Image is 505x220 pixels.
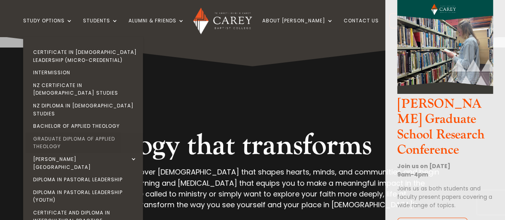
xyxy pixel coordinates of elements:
a: Diploma in Pastoral Leadership [25,173,145,186]
a: Study Options [23,18,73,37]
a: Contact Us [344,18,379,37]
a: Bachelor of Applied Theology [25,120,145,133]
a: [PERSON_NAME][GEOGRAPHIC_DATA] [25,153,145,173]
a: Diploma in Pastoral Leadership (Youth) [25,186,145,206]
a: Alumni & Friends [129,18,184,37]
a: CGS Research Conference [397,87,493,96]
a: Graduate Diploma of Applied Theology [25,133,145,153]
h2: Theology that transforms [66,128,439,166]
a: Intermission [25,66,145,79]
a: NZ Diploma in [DEMOGRAPHIC_DATA] Studies [25,99,145,120]
a: NZ Certificate in [DEMOGRAPHIC_DATA] Studies [25,79,145,99]
strong: 9am-4pm [397,170,428,178]
h3: [PERSON_NAME] Graduate School Research Conference [397,97,493,162]
a: Certificate in [DEMOGRAPHIC_DATA] Leadership (Micro-credential) [25,46,145,66]
strong: Join us on [DATE] [397,162,450,170]
a: Students [83,18,118,37]
img: Carey Baptist College [193,8,252,34]
p: Joins us as both students and faculty present papers covering a wide range of topics. [397,184,493,210]
a: About [PERSON_NAME] [262,18,333,37]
